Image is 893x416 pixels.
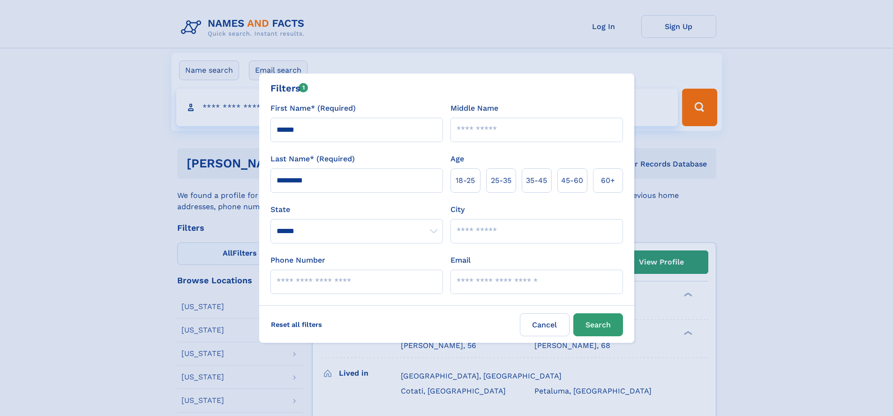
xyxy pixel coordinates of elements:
[270,204,443,215] label: State
[526,175,547,186] span: 35‑45
[450,255,471,266] label: Email
[450,204,465,215] label: City
[601,175,615,186] span: 60+
[456,175,475,186] span: 18‑25
[561,175,583,186] span: 45‑60
[573,313,623,336] button: Search
[450,103,498,114] label: Middle Name
[270,103,356,114] label: First Name* (Required)
[491,175,511,186] span: 25‑35
[270,81,308,95] div: Filters
[265,313,328,336] label: Reset all filters
[450,153,464,165] label: Age
[520,313,570,336] label: Cancel
[270,153,355,165] label: Last Name* (Required)
[270,255,325,266] label: Phone Number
